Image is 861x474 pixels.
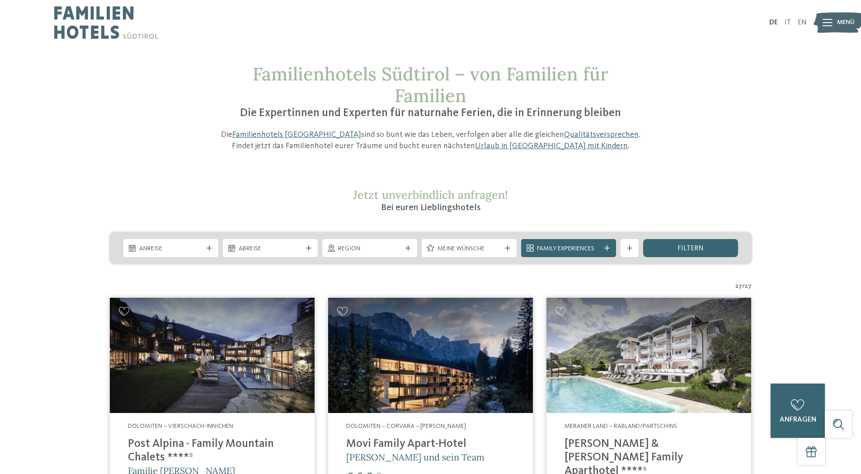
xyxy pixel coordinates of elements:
[780,416,816,423] span: anfragen
[381,203,480,212] span: Bei euren Lieblingshotels
[798,19,807,26] a: EN
[239,244,302,253] span: Abreise
[537,244,600,253] span: Family Experiences
[346,423,466,429] span: Dolomiten – Corvara – [PERSON_NAME]
[346,451,485,463] span: [PERSON_NAME] und sein Team
[253,62,608,107] span: Familienhotels Südtirol – von Familien für Familien
[110,298,315,413] img: Post Alpina - Family Mountain Chalets ****ˢ
[328,298,533,413] img: Familienhotels gesucht? Hier findet ihr die besten!
[564,131,639,139] a: Qualitätsversprechen
[128,423,233,429] span: Dolomiten – Vierschach-Innichen
[769,19,778,26] a: DE
[475,142,628,150] a: Urlaub in [GEOGRAPHIC_DATA] mit Kindern
[785,19,791,26] a: IT
[438,244,501,253] span: Meine Wünsche
[240,108,621,119] span: Die Expertinnen und Experten für naturnahe Ferien, die in Erinnerung bleiben
[346,437,515,451] h4: Movi Family Apart-Hotel
[742,282,745,291] span: /
[338,244,401,253] span: Region
[837,18,855,27] span: Menü
[565,423,677,429] span: Meraner Land – Rabland/Partschins
[232,131,361,139] a: Familienhotels [GEOGRAPHIC_DATA]
[745,282,752,291] span: 27
[771,384,825,438] a: anfragen
[216,129,645,152] p: Die sind so bunt wie das Leben, verfolgen aber alle die gleichen . Findet jetzt das Familienhotel...
[735,282,742,291] span: 27
[128,437,296,465] h4: Post Alpina - Family Mountain Chalets ****ˢ
[139,244,202,253] span: Anreise
[546,298,751,413] img: Familienhotels gesucht? Hier findet ihr die besten!
[353,188,508,202] span: Jetzt unverbindlich anfragen!
[678,245,704,252] span: filtern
